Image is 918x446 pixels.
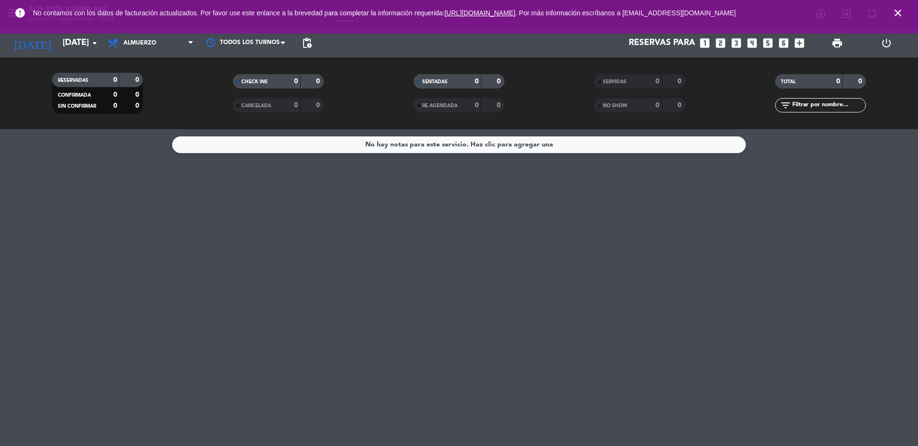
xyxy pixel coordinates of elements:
[422,103,458,108] span: RE AGENDADA
[445,9,515,17] a: [URL][DOMAIN_NAME]
[135,77,141,83] strong: 0
[113,91,117,98] strong: 0
[58,104,96,109] span: SIN CONFIRMAR
[714,37,727,49] i: looks_two
[762,37,774,49] i: looks_5
[316,102,322,109] strong: 0
[603,103,627,108] span: NO SHOW
[89,37,100,49] i: arrow_drop_down
[862,29,911,57] div: LOG OUT
[58,78,88,83] span: RESERVADAS
[497,78,503,85] strong: 0
[7,33,58,54] i: [DATE]
[135,102,141,109] strong: 0
[14,7,26,19] i: error
[836,78,840,85] strong: 0
[316,78,322,85] strong: 0
[422,79,448,84] span: SENTADAS
[135,91,141,98] strong: 0
[113,102,117,109] strong: 0
[113,77,117,83] strong: 0
[58,93,91,98] span: CONFIRMADA
[629,38,695,48] span: Reservas para
[780,100,791,111] i: filter_list
[831,37,843,49] span: print
[793,37,806,49] i: add_box
[892,7,904,19] i: close
[791,100,865,111] input: Filtrar por nombre...
[33,9,736,17] span: No contamos con los datos de facturación actualizados. Por favor use este enlance a la brevedad p...
[294,102,298,109] strong: 0
[678,78,683,85] strong: 0
[241,79,268,84] span: CHECK INS
[858,78,864,85] strong: 0
[515,9,736,17] a: . Por más información escríbanos a [EMAIL_ADDRESS][DOMAIN_NAME]
[294,78,298,85] strong: 0
[730,37,743,49] i: looks_3
[881,37,892,49] i: power_settings_new
[475,78,479,85] strong: 0
[656,78,659,85] strong: 0
[123,40,156,46] span: Almuerzo
[475,102,479,109] strong: 0
[678,102,683,109] strong: 0
[699,37,711,49] i: looks_one
[777,37,790,49] i: looks_6
[656,102,659,109] strong: 0
[746,37,758,49] i: looks_4
[241,103,271,108] span: CANCELADA
[497,102,503,109] strong: 0
[301,37,313,49] span: pending_actions
[603,79,626,84] span: SERVIDAS
[365,139,553,150] div: No hay notas para este servicio. Haz clic para agregar una
[781,79,796,84] span: TOTAL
